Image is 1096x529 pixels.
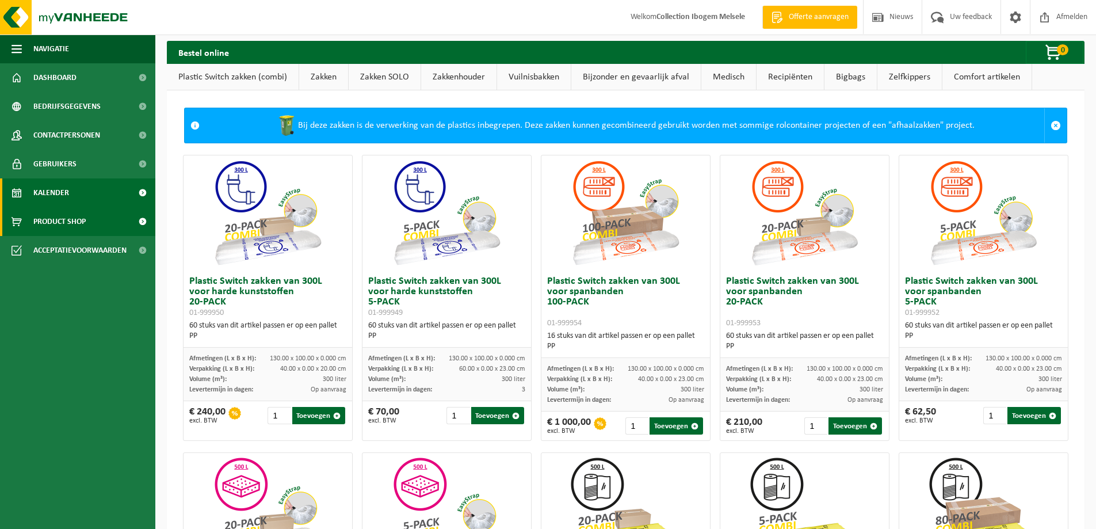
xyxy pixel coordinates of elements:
[804,417,827,435] input: 1
[189,331,346,341] div: PP
[1038,376,1062,383] span: 300 liter
[547,386,585,393] span: Volume (m³):
[33,178,69,207] span: Kalender
[368,331,525,341] div: PP
[189,309,224,317] span: 01-999950
[726,276,883,328] h3: Plastic Switch zakken van 300L voor spanbanden 20-PACK
[669,397,704,404] span: Op aanvraag
[983,407,1006,424] input: 1
[807,366,883,372] span: 130.00 x 100.00 x 0.000 cm
[502,376,525,383] span: 300 liter
[681,386,704,393] span: 300 liter
[189,276,346,318] h3: Plastic Switch zakken van 300L voor harde kunststoffen 20-PACK
[762,6,857,29] a: Offerte aanvragen
[638,376,704,383] span: 40.00 x 0.00 x 23.00 cm
[189,355,256,362] span: Afmetingen (L x B x H):
[628,366,704,372] span: 130.00 x 100.00 x 0.000 cm
[1044,108,1067,143] a: Sluit melding
[905,366,970,372] span: Verpakking (L x B x H):
[167,41,240,63] h2: Bestel online
[210,155,325,271] img: 01-999950
[656,13,745,21] strong: Collection Ibogem Melsele
[726,428,762,435] span: excl. BTW
[905,276,1062,318] h3: Plastic Switch zakken van 300L voor spanbanden 5-PACK
[368,386,432,393] span: Levertermijn in dagen:
[847,397,883,404] span: Op aanvraag
[368,276,525,318] h3: Plastic Switch zakken van 300L voor harde kunststoffen 5-PACK
[547,397,611,404] span: Levertermijn in dagen:
[368,355,435,362] span: Afmetingen (L x B x H):
[726,397,790,404] span: Levertermijn in dagen:
[757,64,824,90] a: Recipiënten
[547,428,591,435] span: excl. BTW
[905,386,969,393] span: Levertermijn in dagen:
[726,341,883,352] div: PP
[389,155,504,271] img: 01-999949
[726,366,793,372] span: Afmetingen (L x B x H):
[726,319,761,328] span: 01-999953
[905,417,936,424] span: excl. BTW
[497,64,571,90] a: Vuilnisbakken
[547,276,704,328] h3: Plastic Switch zakken van 300L voor spanbanden 100-PACK
[786,12,851,23] span: Offerte aanvragen
[270,355,346,362] span: 130.00 x 100.00 x 0.000 cm
[368,366,433,372] span: Verpakking (L x B x H):
[996,366,1062,372] span: 40.00 x 0.00 x 23.00 cm
[571,64,701,90] a: Bijzonder en gevaarlijk afval
[905,376,942,383] span: Volume (m³):
[323,376,346,383] span: 300 liter
[547,417,591,435] div: € 1 000,00
[547,341,704,352] div: PP
[986,355,1062,362] span: 130.00 x 100.00 x 0.000 cm
[189,407,226,424] div: € 240,00
[547,319,582,328] span: 01-999954
[292,407,346,424] button: Toevoegen
[189,417,226,424] span: excl. BTW
[926,155,1041,271] img: 01-999952
[1007,407,1061,424] button: Toevoegen
[905,355,972,362] span: Afmetingen (L x B x H):
[547,376,612,383] span: Verpakking (L x B x H):
[299,64,348,90] a: Zakken
[726,331,883,352] div: 60 stuks van dit artikel passen er op een pallet
[1026,41,1083,64] button: 0
[625,417,648,435] input: 1
[905,309,940,317] span: 01-999952
[522,386,525,393] span: 3
[368,417,399,424] span: excl. BTW
[280,366,346,372] span: 40.00 x 0.00 x 20.00 cm
[877,64,942,90] a: Zelfkippers
[33,236,127,265] span: Acceptatievoorwaarden
[726,376,791,383] span: Verpakking (L x B x H):
[650,417,703,435] button: Toevoegen
[349,64,421,90] a: Zakken SOLO
[33,63,77,92] span: Dashboard
[1057,44,1068,55] span: 0
[828,417,882,435] button: Toevoegen
[747,155,862,271] img: 01-999953
[568,155,683,271] img: 01-999954
[446,407,469,424] input: 1
[905,321,1062,341] div: 60 stuks van dit artikel passen er op een pallet
[368,321,525,341] div: 60 stuks van dit artikel passen er op een pallet
[471,407,525,424] button: Toevoegen
[421,64,497,90] a: Zakkenhouder
[205,108,1044,143] div: Bij deze zakken is de verwerking van de plastics inbegrepen. Deze zakken kunnen gecombineerd gebr...
[1026,386,1062,393] span: Op aanvraag
[189,376,227,383] span: Volume (m³):
[167,64,299,90] a: Plastic Switch zakken (combi)
[817,376,883,383] span: 40.00 x 0.00 x 23.00 cm
[311,386,346,393] span: Op aanvraag
[860,386,883,393] span: 300 liter
[905,331,1062,341] div: PP
[942,64,1032,90] a: Comfort artikelen
[33,207,86,236] span: Product Shop
[368,309,403,317] span: 01-999949
[268,407,291,424] input: 1
[275,114,298,137] img: WB-0240-HPE-GN-50.png
[547,331,704,352] div: 16 stuks van dit artikel passen er op een pallet
[368,376,406,383] span: Volume (m³):
[189,386,253,393] span: Levertermijn in dagen:
[33,35,69,63] span: Navigatie
[726,386,763,393] span: Volume (m³):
